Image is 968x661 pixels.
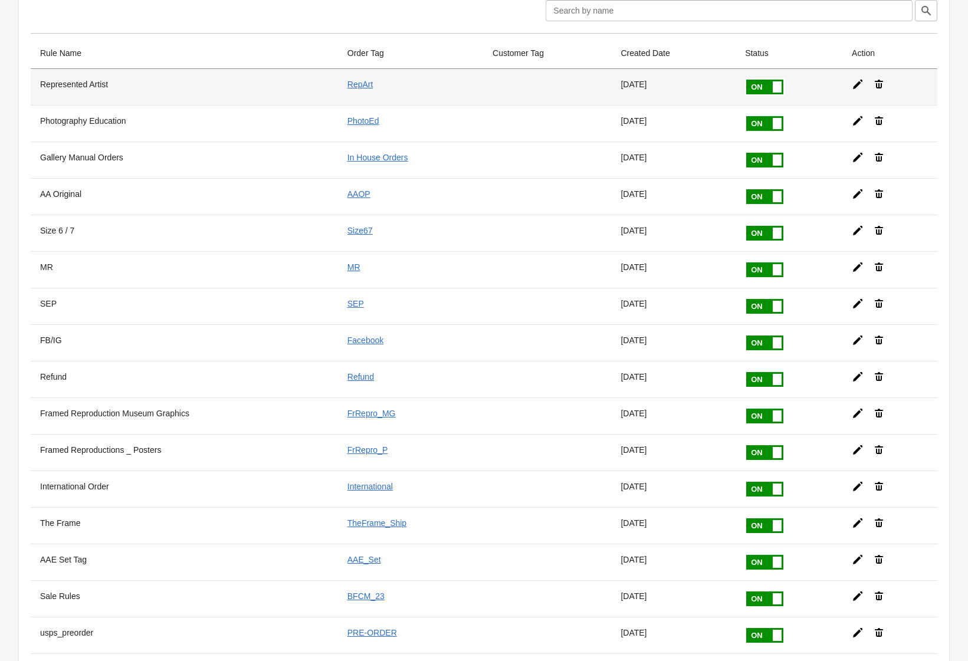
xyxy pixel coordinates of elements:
a: BFCM_23 [347,591,385,601]
th: Sale Rules [31,580,338,617]
th: FB/IG [31,324,338,361]
td: [DATE] [611,434,736,471]
th: Rule Name [31,38,338,69]
th: Framed Reproductions _ Posters [31,434,338,471]
th: The Frame [31,507,338,544]
td: [DATE] [611,397,736,434]
a: FrRepro_MG [347,409,396,418]
td: [DATE] [611,105,736,142]
th: Gallery Manual Orders [31,142,338,178]
a: Refund [347,372,374,382]
th: Photography Education [31,105,338,142]
a: International [347,482,393,491]
a: In House Orders [347,153,408,162]
th: Action [842,38,937,69]
td: [DATE] [611,69,736,105]
td: [DATE] [611,251,736,288]
a: Facebook [347,336,383,345]
td: [DATE] [611,471,736,507]
th: MR [31,251,338,288]
td: [DATE] [611,324,736,361]
a: Size67 [347,226,373,235]
th: International Order [31,471,338,507]
th: Status [736,38,842,69]
td: [DATE] [611,580,736,617]
td: [DATE] [611,142,736,178]
th: usps_preorder [31,617,338,653]
th: Order Tag [338,38,483,69]
th: Customer Tag [483,38,611,69]
td: [DATE] [611,288,736,324]
a: RepArt [347,80,373,89]
td: [DATE] [611,215,736,251]
a: FrRepro_P [347,445,388,455]
a: MR [347,262,360,272]
th: Framed Reproduction Museum Graphics [31,397,338,434]
th: Represented Artist [31,69,338,105]
td: [DATE] [611,544,736,580]
td: [DATE] [611,178,736,215]
a: TheFrame_Ship [347,518,406,528]
th: Refund [31,361,338,397]
td: [DATE] [611,617,736,653]
td: [DATE] [611,361,736,397]
a: SEP [347,299,364,308]
th: Created Date [611,38,736,69]
a: PhotoEd [347,116,379,126]
td: [DATE] [611,507,736,544]
th: AAE Set Tag [31,544,338,580]
th: SEP [31,288,338,324]
th: Size 6 / 7 [31,215,338,251]
a: AAOP [347,189,370,199]
th: AA Original [31,178,338,215]
a: PRE-ORDER [347,628,397,637]
a: AAE_Set [347,555,381,564]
